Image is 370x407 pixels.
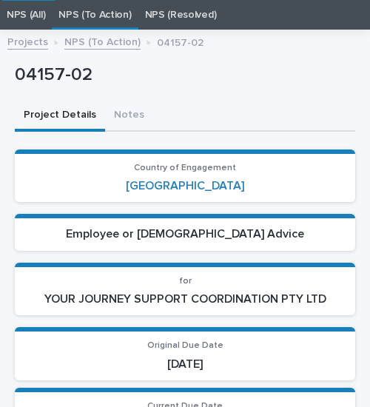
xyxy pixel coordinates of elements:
[179,277,192,286] span: for
[157,33,203,50] p: 04157-02
[134,164,236,172] span: Country of Engagement
[15,64,349,86] p: 04157-02
[24,357,346,371] p: [DATE]
[105,101,153,132] button: Notes
[7,33,48,50] a: Projects
[15,101,105,132] button: Project Details
[126,179,244,193] a: [GEOGRAPHIC_DATA]
[24,292,346,306] p: YOUR JOURNEY SUPPORT COORDINATION PTY LTD
[24,227,346,241] p: Employee or [DEMOGRAPHIC_DATA] Advice
[147,341,223,350] span: Original Due Date
[64,33,141,50] a: NPS (To Action)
